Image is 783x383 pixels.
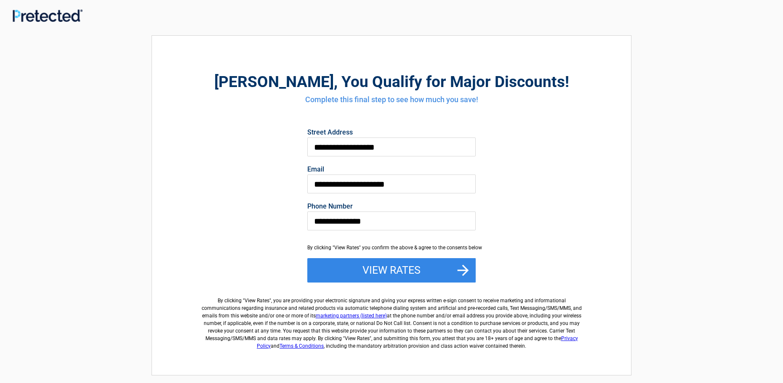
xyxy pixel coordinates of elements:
div: By clicking "View Rates" you confirm the above & agree to the consents below [307,244,476,251]
span: [PERSON_NAME] [214,73,334,91]
label: Phone Number [307,203,476,210]
button: View Rates [307,258,476,283]
a: marketing partners (listed here) [316,313,387,319]
h4: Complete this final step to see how much you save! [198,94,585,105]
h2: , You Qualify for Major Discounts! [198,71,585,92]
label: By clicking " ", you are providing your electronic signature and giving your express written e-si... [198,290,585,350]
img: Main Logo [13,9,83,22]
a: Terms & Conditions [280,343,324,349]
span: View Rates [245,298,269,304]
label: Email [307,166,476,173]
a: Privacy Policy [257,335,578,349]
label: Street Address [307,129,476,136]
